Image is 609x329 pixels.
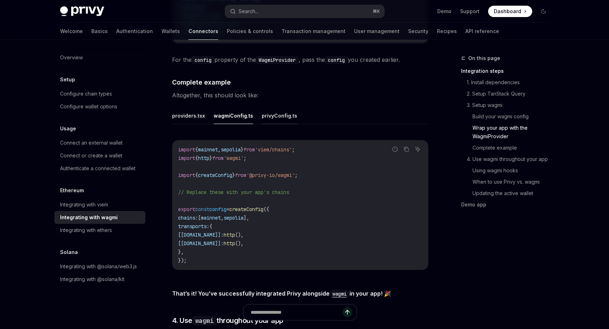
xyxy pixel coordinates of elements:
[195,206,209,212] span: const
[226,206,229,212] span: =
[60,262,137,271] div: Integrating with @solana/web3.js
[60,124,76,133] h5: Usage
[218,146,221,153] span: ,
[60,186,84,195] h5: Ethereum
[195,155,198,161] span: {
[472,165,555,176] a: Using wagmi hooks
[468,54,500,63] span: On this page
[224,215,244,221] span: sepolia
[178,189,289,195] span: // Replace these with your app's chains
[178,223,209,230] span: transports:
[60,151,122,160] div: Connect or create a wallet
[54,273,145,286] a: Integrating with @solana/kit
[178,146,195,153] span: import
[224,232,235,238] span: http
[292,146,295,153] span: ;
[116,23,153,40] a: Authentication
[255,146,292,153] span: 'viem/chains'
[472,176,555,188] a: When to use Privy vs. wagmi
[221,215,224,221] span: ,
[224,155,244,161] span: 'wagmi'
[413,145,422,154] button: Ask AI
[60,139,123,147] div: Connect an external wallet
[461,65,555,77] a: Integration steps
[172,77,231,87] span: Complete example
[209,155,212,161] span: }
[408,23,428,40] a: Security
[192,56,214,64] code: config
[188,23,218,40] a: Connectors
[354,23,400,40] a: User management
[373,9,380,14] span: ⌘ K
[229,206,263,212] span: createConfig
[178,232,224,238] span: [[DOMAIN_NAME]]:
[467,77,555,88] a: 1. Install dependencies
[256,56,299,64] code: WagmiProvider
[178,240,224,247] span: [[DOMAIN_NAME]]:
[262,107,297,124] button: privyConfig.ts
[60,53,83,62] div: Overview
[54,100,145,113] a: Configure wallet options
[60,275,124,284] div: Integrating with @solana/kit
[198,155,209,161] span: http
[467,88,555,99] a: 2. Setup TanStack Query
[172,90,428,100] span: Altogether, this should look like:
[244,215,249,221] span: ],
[54,149,145,162] a: Connect or create a wallet
[60,102,117,111] div: Configure wallet options
[467,153,555,165] a: 4. Use wagmi throughout your app
[172,55,428,65] span: For the property of the , pass the you created earlier.
[54,87,145,100] a: Configure chain types
[60,248,78,257] h5: Solana
[460,8,480,15] a: Support
[244,155,246,161] span: ;
[390,145,400,154] button: Report incorrect code
[209,206,226,212] span: config
[198,172,232,178] span: createConfig
[246,172,295,178] span: '@privy-io/wagmi'
[227,23,273,40] a: Policies & controls
[54,211,145,224] a: Integrating with wagmi
[201,215,221,221] span: mainnet
[54,260,145,273] a: Integrating with @solana/web3.js
[214,107,253,124] button: wagmiConfig.ts
[178,206,195,212] span: export
[472,111,555,122] a: Build your wagmi config
[172,107,205,124] button: providers.tsx
[60,200,108,209] div: Integrating with viem
[437,23,457,40] a: Recipes
[91,23,108,40] a: Basics
[60,164,135,173] div: Authenticate a connected wallet
[54,162,145,175] a: Authenticate a connected wallet
[295,172,298,178] span: ;
[472,122,555,142] a: Wrap your app with the WagmiProvider
[178,257,187,264] span: });
[212,155,224,161] span: from
[161,23,180,40] a: Wallets
[232,172,235,178] span: }
[465,23,499,40] a: API reference
[224,240,235,247] span: http
[60,75,75,84] h5: Setup
[342,307,352,317] button: Send message
[60,226,112,234] div: Integrating with ethers
[241,146,244,153] span: }
[60,6,104,16] img: dark logo
[235,172,246,178] span: from
[54,198,145,211] a: Integrating with viem
[538,6,549,17] button: Toggle dark mode
[494,8,521,15] span: Dashboard
[178,215,198,221] span: chains:
[178,155,195,161] span: import
[235,232,244,238] span: (),
[221,146,241,153] span: sepolia
[488,6,532,17] a: Dashboard
[325,56,348,64] code: config
[54,224,145,237] a: Integrating with ethers
[60,90,112,98] div: Configure chain types
[330,290,349,298] code: wagmi
[402,145,411,154] button: Copy the contents from the code block
[263,206,269,212] span: ({
[178,172,195,178] span: import
[330,290,349,297] a: wagmi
